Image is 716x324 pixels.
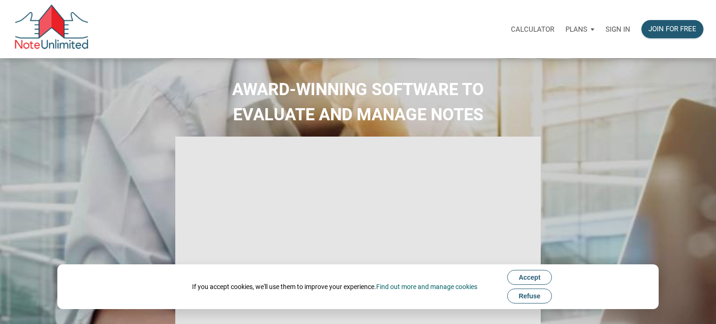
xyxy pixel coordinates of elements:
span: Refuse [519,292,541,300]
button: Accept [507,270,552,285]
h2: AWARD-WINNING SOFTWARE TO EVALUATE AND MANAGE NOTES [7,77,709,127]
p: Sign in [606,25,630,34]
div: If you accept cookies, we'll use them to improve your experience. [192,282,477,291]
button: Refuse [507,289,552,303]
div: Join for free [648,24,696,34]
a: Join for free [636,14,709,44]
a: Calculator [505,14,560,44]
span: Accept [519,274,541,281]
a: Find out more and manage cookies [376,283,477,290]
p: Plans [565,25,587,34]
button: Join for free [641,20,703,38]
a: Plans [560,14,600,44]
button: Plans [560,15,600,43]
a: Sign in [600,14,636,44]
p: Calculator [511,25,554,34]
